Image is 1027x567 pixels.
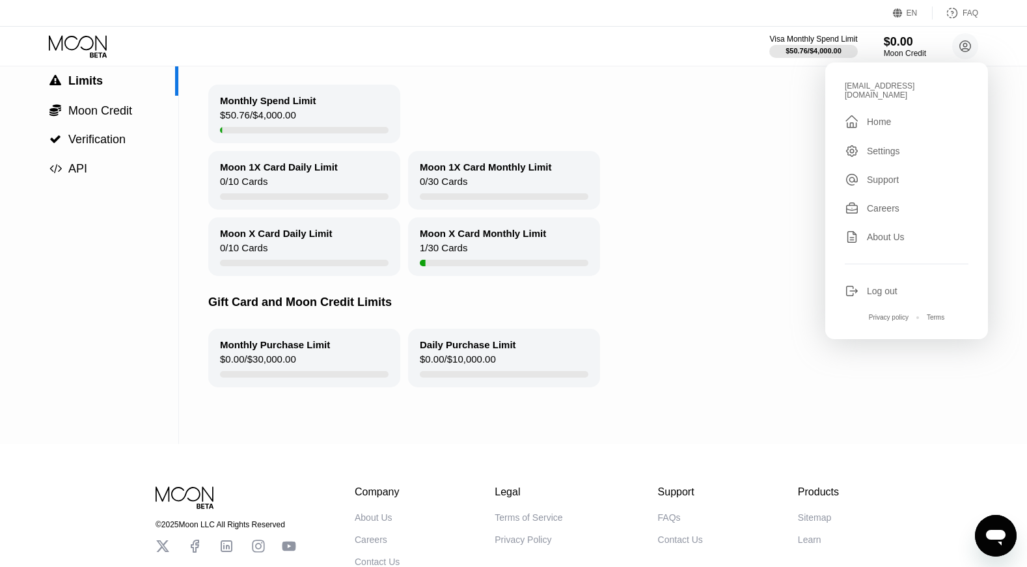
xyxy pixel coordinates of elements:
div: Learn [798,534,821,545]
div: Terms of Service [495,512,562,523]
div: Moon 1X Card Monthly Limit [420,161,552,173]
div: Visa Monthly Spend Limit$50.76/$4,000.00 [769,35,857,58]
div: FAQs [658,512,681,523]
div: Terms [927,314,944,321]
div: Sitemap [798,512,831,523]
div: © 2025 Moon LLC All Rights Reserved [156,520,296,529]
div: Careers [845,201,968,215]
div: Contact Us [355,557,400,567]
div: Settings [867,146,900,156]
div: 0 / 10 Cards [220,242,267,260]
div: Careers [355,534,387,545]
div: Privacy policy [869,314,909,321]
span:  [49,163,62,174]
span:  [49,75,61,87]
div: $0.00 [884,35,926,49]
div: Log out [845,284,968,298]
div: Log out [867,286,897,296]
span: API [68,162,87,175]
div: EN [907,8,918,18]
div: Privacy Policy [495,534,551,545]
div:  [49,75,62,87]
div: Moon 1X Card Daily Limit [220,161,338,173]
div:  [49,104,62,117]
div: Settings [845,144,968,158]
div: Company [355,486,400,498]
span: Verification [68,133,126,146]
div: About Us [867,232,905,242]
div: Home [867,117,891,127]
div: 0 / 10 Cards [220,176,267,193]
div: Support [845,173,968,187]
div: About Us [355,512,392,523]
div: FAQ [963,8,978,18]
div: $50.76 / $4,000.00 [220,109,296,127]
div: Visa Monthly Spend Limit [769,35,857,44]
div: Moon X Card Daily Limit [220,228,333,239]
iframe: Button to launch messaging window [975,515,1017,557]
span: Limits [68,74,103,87]
div: 0 / 30 Cards [420,176,467,193]
div: Support [867,174,899,185]
div: About Us [845,230,968,244]
div: $0.00Moon Credit [884,35,926,58]
div: Contact Us [658,534,703,545]
div:  [49,133,62,145]
div:  [845,114,859,130]
div: FAQ [933,7,978,20]
div: Monthly Purchase Limit [220,339,330,350]
div: $0.00 / $30,000.00 [220,353,296,371]
div: [EMAIL_ADDRESS][DOMAIN_NAME] [845,81,968,100]
span: Moon Credit [68,104,132,117]
span:  [49,133,61,145]
div: Moon Credit [884,49,926,58]
div: EN [893,7,933,20]
div: Products [798,486,839,498]
span:  [49,104,61,117]
div: Monthly Spend Limit [220,95,316,106]
div: $50.76 / $4,000.00 [786,47,842,55]
div: Daily Purchase Limit [420,339,516,350]
div: Careers [867,203,899,214]
div: Legal [495,486,562,498]
div: Moon X Card Monthly Limit [420,228,546,239]
div: $0.00 / $10,000.00 [420,353,496,371]
div: Support [658,486,703,498]
div: Home [845,114,968,130]
div: 1 / 30 Cards [420,242,467,260]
